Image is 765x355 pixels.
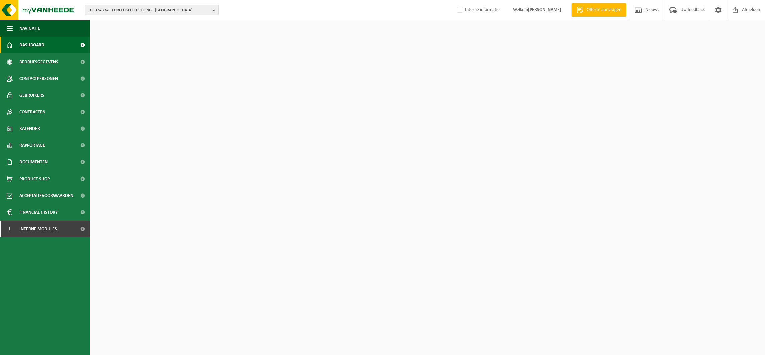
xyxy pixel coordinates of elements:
span: Bedrijfsgegevens [19,53,58,70]
span: Rapportage [19,137,45,154]
button: 01-074334 - EURO USED CLOTHING - [GEOGRAPHIC_DATA] [85,5,219,15]
span: Gebruikers [19,87,44,104]
span: Product Shop [19,170,50,187]
span: Financial History [19,204,58,221]
span: 01-074334 - EURO USED CLOTHING - [GEOGRAPHIC_DATA] [89,5,210,15]
span: Acceptatievoorwaarden [19,187,73,204]
span: Kalender [19,120,40,137]
strong: [PERSON_NAME] [528,7,561,12]
span: Dashboard [19,37,44,53]
a: Offerte aanvragen [571,3,626,17]
label: Interne informatie [456,5,500,15]
span: Interne modules [19,221,57,237]
span: Contactpersonen [19,70,58,87]
span: Navigatie [19,20,40,37]
span: Contracten [19,104,45,120]
span: Offerte aanvragen [585,7,623,13]
span: I [7,221,13,237]
span: Documenten [19,154,48,170]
